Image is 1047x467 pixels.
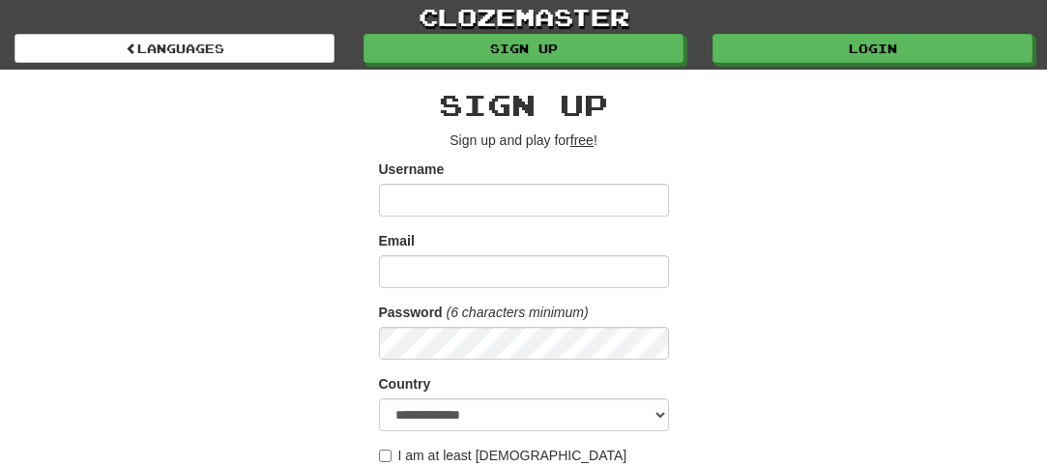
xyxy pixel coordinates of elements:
label: Username [379,160,445,179]
label: Email [379,231,415,250]
a: Languages [15,34,334,63]
p: Sign up and play for ! [379,131,669,150]
h2: Sign up [379,89,669,121]
label: I am at least [DEMOGRAPHIC_DATA] [379,446,627,465]
a: Sign up [364,34,683,63]
u: free [570,132,594,148]
input: I am at least [DEMOGRAPHIC_DATA] [379,450,392,462]
label: Country [379,374,431,394]
label: Password [379,303,443,322]
a: Login [713,34,1032,63]
em: (6 characters minimum) [447,305,589,320]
